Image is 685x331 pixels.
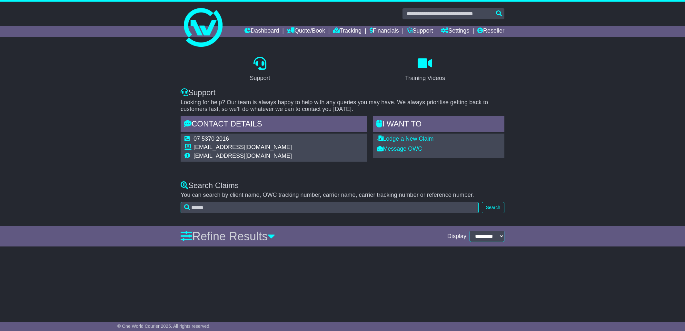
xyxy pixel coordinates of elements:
[441,26,469,37] a: Settings
[373,116,504,134] div: I WANT to
[181,192,504,199] p: You can search by client name, OWC tracking number, carrier name, carrier tracking number or refe...
[194,153,292,160] td: [EMAIL_ADDRESS][DOMAIN_NAME]
[117,324,211,329] span: © One World Courier 2025. All rights reserved.
[181,99,504,113] p: Looking for help? Our team is always happy to help with any queries you may have. We always prior...
[250,74,270,83] div: Support
[377,145,422,152] a: Message OWC
[407,26,433,37] a: Support
[181,230,275,243] a: Refine Results
[482,202,504,213] button: Search
[181,116,367,134] div: Contact Details
[333,26,362,37] a: Tracking
[405,74,445,83] div: Training Videos
[287,26,325,37] a: Quote/Book
[181,88,504,97] div: Support
[194,135,292,144] td: 07 5370 2016
[447,233,466,240] span: Display
[245,55,274,85] a: Support
[377,135,433,142] a: Lodge a New Claim
[244,26,279,37] a: Dashboard
[401,55,449,85] a: Training Videos
[370,26,399,37] a: Financials
[181,181,504,190] div: Search Claims
[477,26,504,37] a: Reseller
[194,144,292,153] td: [EMAIL_ADDRESS][DOMAIN_NAME]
